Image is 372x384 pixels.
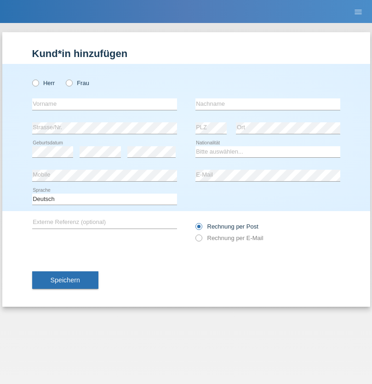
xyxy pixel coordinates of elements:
span: Speichern [51,276,80,284]
label: Rechnung per Post [195,223,258,230]
input: Frau [66,80,72,86]
input: Rechnung per E-Mail [195,235,201,246]
input: Herr [32,80,38,86]
input: Rechnung per Post [195,223,201,235]
a: menu [349,9,367,14]
button: Speichern [32,271,98,289]
label: Frau [66,80,89,86]
i: menu [354,7,363,17]
label: Herr [32,80,55,86]
h1: Kund*in hinzufügen [32,48,340,59]
label: Rechnung per E-Mail [195,235,263,241]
